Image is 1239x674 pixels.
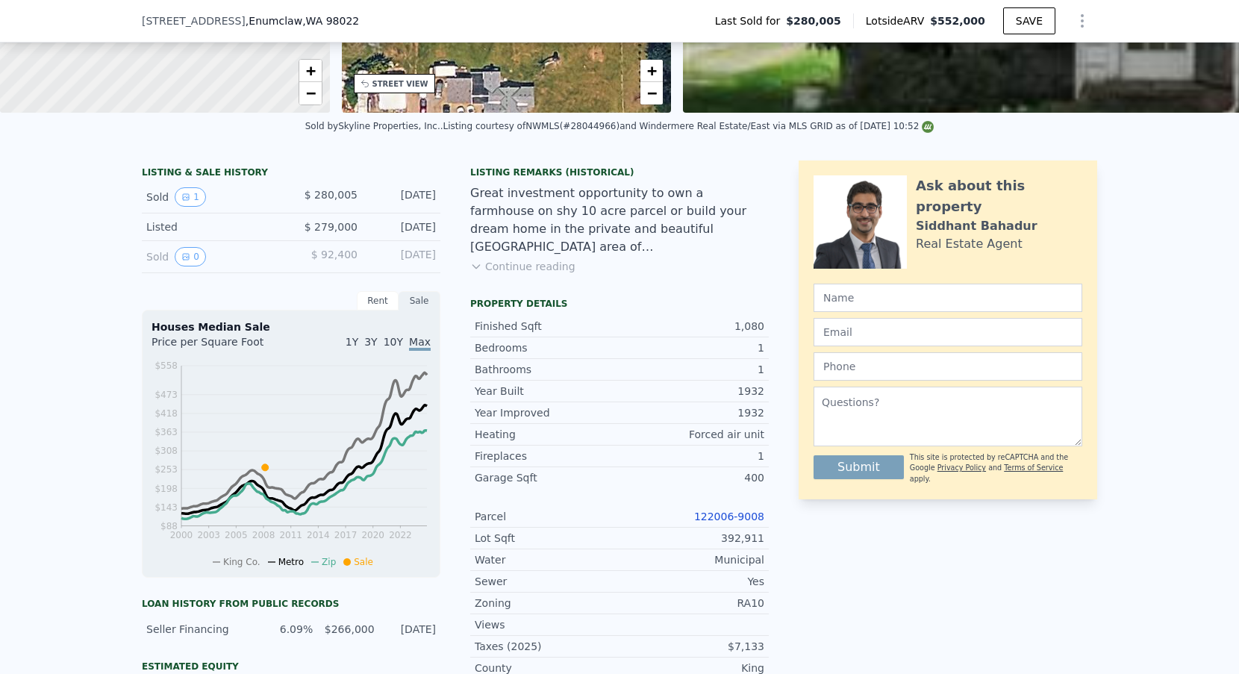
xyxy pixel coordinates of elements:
[1067,6,1097,36] button: Show Options
[475,384,619,399] div: Year Built
[409,336,431,351] span: Max
[916,235,1023,253] div: Real Estate Agent
[475,427,619,442] div: Heating
[443,121,934,131] div: Listing courtesy of NWMLS (#28044966) and Windermere Real Estate/East via MLS GRID as of [DATE] 1...
[619,596,764,611] div: RA10
[334,530,358,540] tspan: 2017
[354,557,373,567] span: Sale
[307,530,330,540] tspan: 2014
[470,166,769,178] div: Listing Remarks (Historical)
[279,530,302,540] tspan: 2011
[619,384,764,399] div: 1932
[937,464,986,472] a: Privacy Policy
[814,284,1082,312] input: Name
[142,13,246,28] span: [STREET_ADDRESS]
[311,249,358,260] span: $ 92,400
[322,557,336,567] span: Zip
[814,318,1082,346] input: Email
[369,247,436,266] div: [DATE]
[197,530,220,540] tspan: 2003
[155,427,178,437] tspan: $363
[475,362,619,377] div: Bathrooms
[647,61,657,80] span: +
[640,82,663,104] a: Zoom out
[372,78,428,90] div: STREET VIEW
[223,557,260,567] span: King Co.
[155,446,178,456] tspan: $308
[1003,7,1055,34] button: SAVE
[155,361,178,371] tspan: $558
[640,60,663,82] a: Zoom in
[357,291,399,311] div: Rent
[475,449,619,464] div: Fireplaces
[252,530,275,540] tspan: 2008
[475,552,619,567] div: Water
[278,557,304,567] span: Metro
[475,617,619,632] div: Views
[155,464,178,475] tspan: $253
[142,598,440,610] div: Loan history from public records
[922,121,934,133] img: NWMLS Logo
[175,247,206,266] button: View historical data
[364,336,377,348] span: 3Y
[155,502,178,513] tspan: $143
[322,622,374,637] div: $266,000
[399,291,440,311] div: Sale
[389,530,412,540] tspan: 2022
[305,189,358,201] span: $ 280,005
[175,187,206,207] button: View historical data
[475,405,619,420] div: Year Improved
[155,390,178,400] tspan: $473
[715,13,787,28] span: Last Sold for
[146,187,279,207] div: Sold
[142,166,440,181] div: LISTING & SALE HISTORY
[225,530,248,540] tspan: 2005
[930,15,985,27] span: $552,000
[369,219,436,234] div: [DATE]
[475,470,619,485] div: Garage Sqft
[305,61,315,80] span: +
[866,13,930,28] span: Lotside ARV
[305,121,443,131] div: Sold by Skyline Properties, Inc. .
[246,13,359,28] span: , Enumclaw
[384,622,436,637] div: [DATE]
[299,82,322,104] a: Zoom out
[470,298,769,310] div: Property details
[619,574,764,589] div: Yes
[786,13,841,28] span: $280,005
[305,221,358,233] span: $ 279,000
[170,530,193,540] tspan: 2000
[384,336,403,348] span: 10Y
[475,574,619,589] div: Sewer
[619,405,764,420] div: 1932
[146,219,279,234] div: Listed
[475,319,619,334] div: Finished Sqft
[814,455,904,479] button: Submit
[694,511,764,522] a: 122006-9008
[475,509,619,524] div: Parcel
[146,622,252,637] div: Seller Financing
[475,531,619,546] div: Lot Sqft
[346,336,358,348] span: 1Y
[155,408,178,419] tspan: $418
[146,247,279,266] div: Sold
[814,352,1082,381] input: Phone
[369,187,436,207] div: [DATE]
[916,217,1037,235] div: Siddhant Bahadur
[619,362,764,377] div: 1
[152,334,291,358] div: Price per Square Foot
[155,484,178,494] tspan: $198
[619,319,764,334] div: 1,080
[475,596,619,611] div: Zoning
[619,552,764,567] div: Municipal
[619,340,764,355] div: 1
[619,639,764,654] div: $7,133
[305,84,315,102] span: −
[619,449,764,464] div: 1
[302,15,359,27] span: , WA 98022
[916,175,1082,217] div: Ask about this property
[619,470,764,485] div: 400
[160,521,178,531] tspan: $88
[470,259,575,274] button: Continue reading
[910,452,1082,484] div: This site is protected by reCAPTCHA and the Google and apply.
